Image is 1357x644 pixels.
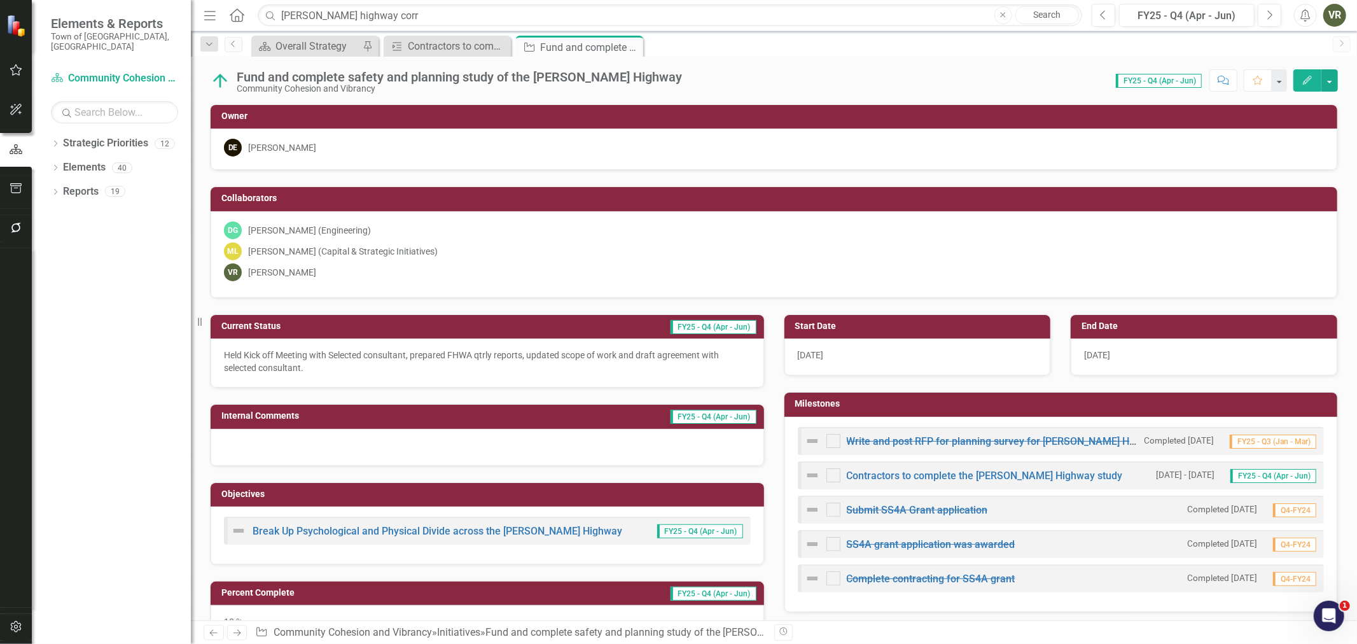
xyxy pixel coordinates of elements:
div: VR [224,263,242,281]
div: Contractors to complete the [PERSON_NAME] Highway study [408,38,508,54]
span: 1 [1340,601,1350,611]
a: Overall Strategy [254,38,359,54]
a: Write and post RFP for planning survey for [PERSON_NAME] Highway, and select contractor. [847,435,1265,447]
a: Search [1015,6,1079,24]
div: DE [224,139,242,157]
div: FY25 - Q4 (Apr - Jun) [1124,8,1250,24]
a: Initiatives [437,626,480,638]
input: Search ClearPoint... [258,4,1082,27]
h3: Start Date [795,321,1045,331]
div: ML [224,242,242,260]
h3: End Date [1082,321,1331,331]
span: FY25 - Q4 (Apr - Jun) [1116,74,1202,88]
span: FY25 - Q4 (Apr - Jun) [671,410,756,424]
a: Community Cohesion and Vibrancy [274,626,432,638]
img: Not Defined [805,536,820,552]
a: Community Cohesion and Vibrancy [51,71,178,86]
span: FY25 - Q4 (Apr - Jun) [657,524,743,538]
small: Completed [DATE] [1144,435,1214,447]
a: Contractors to complete the [PERSON_NAME] Highway study [847,470,1123,482]
span: Q4-FY24 [1273,538,1316,552]
small: [DATE] - [DATE] [1156,469,1214,481]
div: 19 [105,186,125,197]
a: Strategic Priorities [63,136,148,151]
small: Completed [DATE] [1187,538,1257,550]
span: FY25 - Q4 (Apr - Jun) [671,587,756,601]
img: ClearPoint Strategy [6,15,29,37]
h3: Owner [221,111,1331,121]
h3: Current Status [221,321,438,331]
img: Not Defined [231,523,246,538]
a: Reports [63,185,99,199]
span: FY25 - Q4 (Apr - Jun) [671,320,756,334]
div: DG [224,221,242,239]
a: Elements [63,160,106,175]
button: FY25 - Q4 (Apr - Jun) [1119,4,1255,27]
a: SS4A grant application was awarded [847,538,1015,550]
img: On Target [210,71,230,91]
div: Fund and complete safety and planning study of the [PERSON_NAME] Highway [237,70,682,84]
div: Fund and complete safety and planning study of the [PERSON_NAME] Highway [485,626,841,638]
img: Not Defined [805,502,820,517]
span: [DATE] [1084,350,1110,360]
span: Q4-FY24 [1273,572,1316,586]
small: Completed [DATE] [1187,572,1257,584]
h3: Objectives [221,489,758,499]
div: 10 % [211,605,764,642]
div: Overall Strategy [275,38,359,54]
p: Held Kick off Meeting with Selected consultant, prepared FHWA qtrly reports, updated scope of wor... [224,349,751,374]
span: FY25 - Q3 (Jan - Mar) [1230,435,1316,449]
img: Not Defined [805,468,820,483]
small: Completed [DATE] [1187,503,1257,515]
div: [PERSON_NAME] (Capital & Strategic Initiatives) [248,245,438,258]
div: [PERSON_NAME] (Engineering) [248,224,371,237]
div: Fund and complete safety and planning study of the [PERSON_NAME] Highway [540,39,640,55]
button: VR [1323,4,1346,27]
a: Contractors to complete the [PERSON_NAME] Highway study [387,38,508,54]
div: [PERSON_NAME] [248,141,316,154]
span: Q4-FY24 [1273,503,1316,517]
span: Elements & Reports [51,16,178,31]
a: Complete contracting for SS4A grant [847,573,1015,585]
div: 12 [155,138,175,149]
div: Community Cohesion and Vibrancy [237,84,682,94]
h3: Milestones [795,399,1332,409]
small: Town of [GEOGRAPHIC_DATA], [GEOGRAPHIC_DATA] [51,31,178,52]
div: » » [255,626,764,640]
a: Submit SS4A Grant application [847,504,988,516]
h3: Collaborators [221,193,1331,203]
h3: Internal Comments [221,411,474,421]
h3: Percent Complete [221,588,466,598]
input: Search Below... [51,101,178,123]
div: 40 [112,162,132,173]
a: Break Up Psychological and Physical Divide across the [PERSON_NAME] Highway [253,525,622,537]
span: FY25 - Q4 (Apr - Jun) [1230,469,1316,483]
div: [PERSON_NAME] [248,266,316,279]
img: Not Defined [805,571,820,586]
img: Not Defined [805,433,820,449]
span: [DATE] [798,350,824,360]
iframe: Intercom live chat [1314,601,1344,631]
